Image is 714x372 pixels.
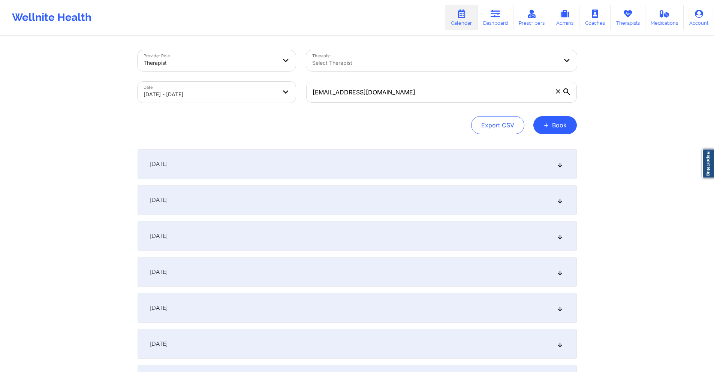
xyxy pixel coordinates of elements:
a: Coaches [579,5,611,30]
input: Search by patient email [306,82,577,103]
a: Admins [550,5,579,30]
span: [DATE] [150,304,168,312]
span: [DATE] [150,232,168,240]
button: +Book [533,116,577,134]
span: [DATE] [150,160,168,168]
div: [DATE] - [DATE] [144,86,277,103]
span: [DATE] [150,340,168,348]
a: Dashboard [477,5,513,30]
a: Account [684,5,714,30]
span: [DATE] [150,268,168,276]
a: Therapists [611,5,645,30]
a: Medications [645,5,684,30]
a: Calendar [445,5,477,30]
span: [DATE] [150,196,168,204]
div: Therapist [144,55,277,71]
a: Prescribers [513,5,551,30]
span: + [543,123,549,127]
button: Export CSV [471,116,524,134]
a: Report Bug [702,149,714,178]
